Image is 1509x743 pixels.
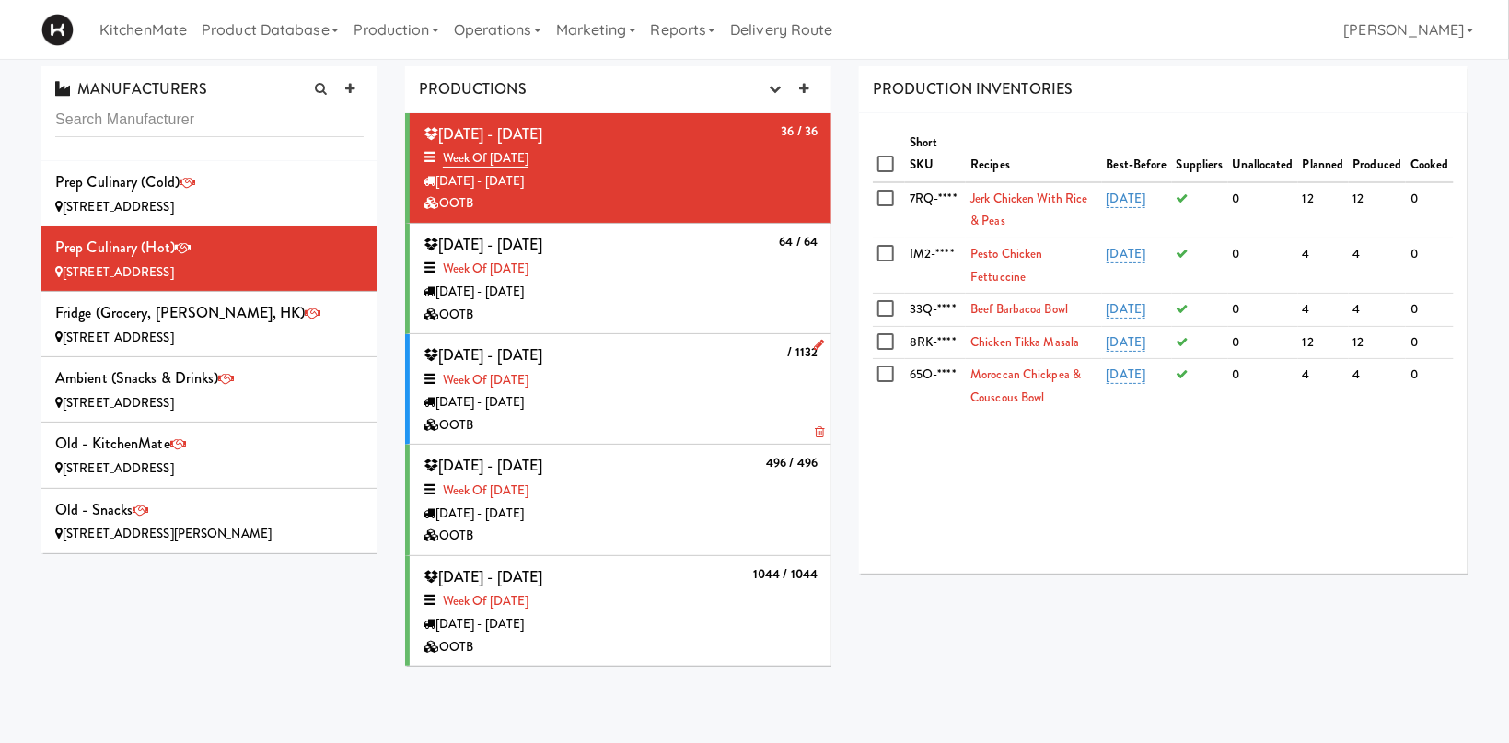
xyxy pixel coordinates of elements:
span: [STREET_ADDRESS] [63,263,174,281]
a: Moroccan Chickpea & Couscous Bowl [970,366,1081,406]
span: [STREET_ADDRESS] [63,394,174,412]
th: Best-Before [1102,127,1172,182]
a: Beef Barbacoa Bowl [970,300,1068,318]
th: Unallocated [1228,127,1298,182]
td: 12 [1298,326,1349,359]
span: PRODUCTION INVENTORIES [873,78,1073,99]
a: Chicken Tikka Masala [970,333,1079,351]
td: 0 [1406,326,1454,359]
b: 496 / 496 [766,454,818,471]
span: Old - KitchenMate [55,433,170,454]
li: 496 / 496 [DATE] - [DATE]Week of [DATE][DATE] - [DATE]OOTB [405,445,831,555]
a: Week of [DATE] [443,482,528,499]
a: Week of [DATE] [443,592,528,609]
li: Old - KitchenMate[STREET_ADDRESS] [41,423,377,488]
li: Prep Culinary (Cold)[STREET_ADDRESS] [41,161,377,226]
div: [DATE] - [DATE] [424,281,818,304]
li: Old - Snacks[STREET_ADDRESS][PERSON_NAME] [41,489,377,553]
tr: 7RQ-****Jerk Chicken With Rice & Peas[DATE]012120 [873,182,1454,238]
li: Ambient (Snacks & Drinks)[STREET_ADDRESS] [41,357,377,423]
tr: IM2-****Pesto Chicken Fettuccine[DATE]0440 [873,238,1454,293]
td: 0 [1228,238,1298,293]
div: OOTB [424,525,818,548]
tr: 65O-****Moroccan Chickpea & Couscous Bowl[DATE]0440 [873,359,1454,414]
td: 4 [1349,359,1407,414]
div: OOTB [424,304,818,327]
a: Week of [DATE] [443,149,528,168]
td: 0 [1406,238,1454,293]
div: OOTB [424,192,818,215]
th: Recipes [966,127,1101,182]
td: 12 [1349,182,1407,238]
th: Planned [1298,127,1349,182]
li: 36 / 36 [DATE] - [DATE]Week of [DATE][DATE] - [DATE]OOTB [405,113,831,224]
a: [DATE] [1107,333,1146,352]
span: [DATE] - [DATE] [424,344,543,366]
span: [DATE] - [DATE] [424,234,543,255]
span: Prep Culinary (Cold) [55,171,180,192]
th: Cooked [1406,127,1454,182]
a: Week of [DATE] [443,371,528,389]
b: 1044 / 1044 [753,565,818,583]
td: 0 [1228,359,1298,414]
b: / 1132 [788,343,818,361]
b: 64 / 64 [779,233,818,250]
input: Search Manufacturer [55,103,364,137]
li: Fridge (Grocery, [PERSON_NAME], HK)[STREET_ADDRESS] [41,292,377,357]
span: PRODUCTIONS [419,78,527,99]
a: Week of [DATE] [443,260,528,277]
span: [STREET_ADDRESS] [63,459,174,477]
td: 0 [1406,294,1454,327]
td: 0 [1228,326,1298,359]
span: Prep Culinary (Hot) [55,237,175,258]
li: Prep Culinary (Hot)[STREET_ADDRESS] [41,226,377,292]
span: [STREET_ADDRESS][PERSON_NAME] [63,525,272,542]
th: Produced [1349,127,1407,182]
div: [DATE] - [DATE] [424,613,818,636]
div: [DATE] - [DATE] [424,503,818,526]
td: 0 [1228,294,1298,327]
td: 12 [1349,326,1407,359]
td: 4 [1349,294,1407,327]
img: Micromart [41,14,74,46]
a: [DATE] [1107,300,1146,319]
tr: 33Q-****Beef Barbacoa Bowl[DATE]0440 [873,294,1454,327]
a: [DATE] [1107,190,1146,208]
span: Old - Snacks [55,499,133,520]
td: 4 [1298,359,1349,414]
li: 64 / 64 [DATE] - [DATE]Week of [DATE][DATE] - [DATE]OOTB [405,224,831,334]
span: Fridge (Grocery, [PERSON_NAME], HK) [55,302,306,323]
div: [DATE] - [DATE] [424,391,818,414]
b: 36 / 36 [781,122,818,140]
td: 4 [1298,294,1349,327]
li: / 1132 [DATE] - [DATE]Week of [DATE][DATE] - [DATE]OOTB [405,334,831,445]
li: 1044 / 1044 [DATE] - [DATE]Week of [DATE][DATE] - [DATE]OOTB [405,556,831,667]
th: Short SKU [905,127,966,182]
div: OOTB [424,414,818,437]
td: 12 [1298,182,1349,238]
span: [STREET_ADDRESS] [63,329,174,346]
a: [DATE] [1107,366,1146,384]
div: OOTB [424,636,818,659]
div: [DATE] - [DATE] [424,170,818,193]
span: [DATE] - [DATE] [424,455,543,476]
td: 4 [1349,238,1407,293]
span: Ambient (Snacks & Drinks) [55,367,219,389]
tr: 8RK-****Chicken Tikka Masala[DATE]012120 [873,326,1454,359]
td: 0 [1228,182,1298,238]
span: [DATE] - [DATE] [424,123,543,145]
th: Suppliers [1172,127,1228,182]
span: MANUFACTURERS [55,78,207,99]
td: 4 [1298,238,1349,293]
span: [STREET_ADDRESS] [63,198,174,215]
a: [DATE] [1107,245,1146,263]
span: [DATE] - [DATE] [424,566,543,587]
a: Jerk Chicken With Rice & Peas [970,190,1087,230]
a: Pesto Chicken Fettuccine [970,245,1042,285]
td: 0 [1406,182,1454,238]
td: 0 [1406,359,1454,414]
